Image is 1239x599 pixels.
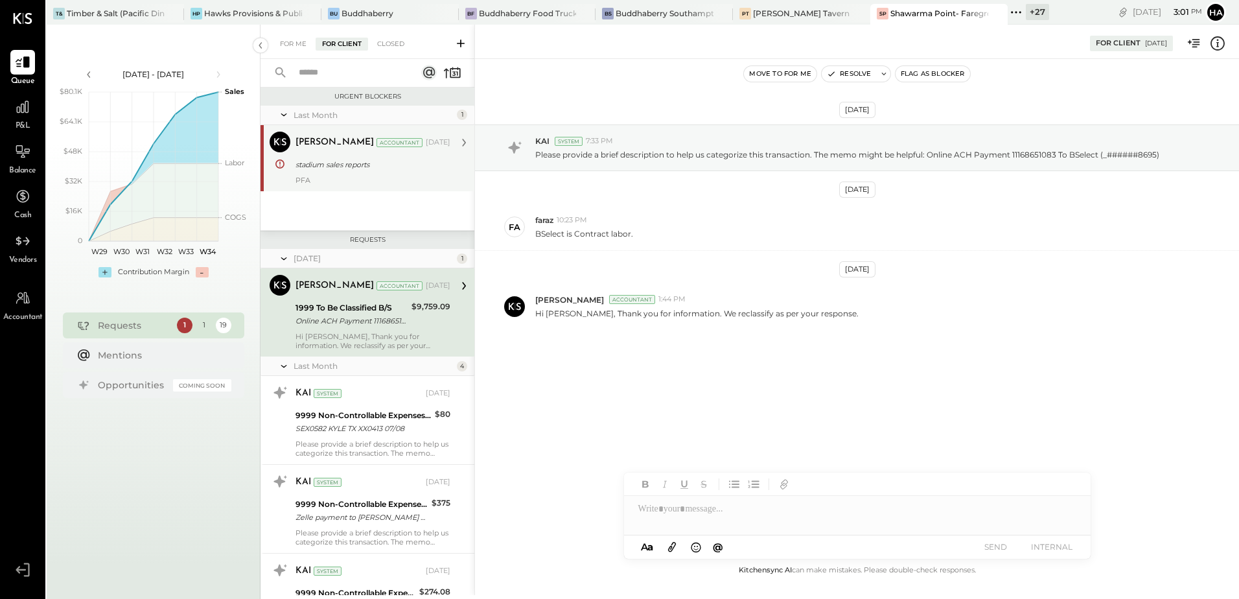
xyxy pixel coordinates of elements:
[294,253,454,264] div: [DATE]
[295,565,311,578] div: KAI
[295,409,431,422] div: 9999 Non-Controllable Expenses:Other Income and Expenses:To Be Classified P&L
[60,87,82,96] text: $80.1K
[9,255,37,266] span: Vendors
[896,66,970,82] button: Flag as Blocker
[267,235,468,244] div: Requests
[656,476,673,493] button: Italic
[295,511,428,524] div: Zelle payment to [PERSON_NAME] JPM99bf82x98
[726,476,743,493] button: Unordered List
[98,267,111,277] div: +
[890,8,988,19] div: Shawarma Point- Fareground
[3,312,43,323] span: Accountant
[647,541,653,553] span: a
[557,215,587,226] span: 10:23 PM
[1026,538,1078,556] button: INTERNAL
[479,8,577,19] div: Buddhaberry Food Truck
[196,318,212,333] div: 1
[295,158,446,171] div: stadium sales reports
[1,95,45,132] a: P&L
[970,538,1022,556] button: SEND
[426,281,450,291] div: [DATE]
[535,294,604,305] span: [PERSON_NAME]
[1,139,45,177] a: Balance
[457,110,467,120] div: 1
[457,253,467,264] div: 1
[16,121,30,132] span: P&L
[435,408,450,421] div: $80
[376,281,423,290] div: Accountant
[273,38,313,51] div: For Me
[53,8,65,19] div: T&
[637,540,658,554] button: Aa
[225,213,246,222] text: COGS
[776,476,793,493] button: Add URL
[294,110,454,121] div: Last Month
[535,308,859,319] p: Hi [PERSON_NAME], Thank you for information. We reclassify as per your response.
[328,8,340,19] div: Bu
[1026,4,1049,20] div: + 27
[216,318,231,333] div: 19
[225,87,244,96] text: Sales
[267,92,468,101] div: Urgent Blockers
[314,389,342,398] div: System
[295,332,450,350] div: Hi [PERSON_NAME], Thank you for information. We reclassify as per your response.
[156,247,172,256] text: W32
[586,136,613,147] span: 7:33 PM
[295,136,374,149] div: [PERSON_NAME]
[67,8,165,19] div: Timber & Salt (Pacific Dining CA1 LLC)
[295,528,450,546] div: Please provide a brief description to help us categorize this transaction. The memo might be help...
[695,476,712,493] button: Strikethrough
[713,541,723,553] span: @
[411,300,450,313] div: $9,759.09
[602,8,614,19] div: BS
[426,388,450,399] div: [DATE]
[173,379,231,392] div: Coming Soon
[745,476,762,493] button: Ordered List
[426,137,450,148] div: [DATE]
[191,8,202,19] div: HP
[709,539,727,555] button: @
[64,147,82,156] text: $48K
[78,236,82,245] text: 0
[535,228,633,239] p: BSelect is Contract labor.
[465,8,477,19] div: BF
[535,135,550,147] span: KAI
[426,566,450,576] div: [DATE]
[14,210,31,222] span: Cash
[295,176,450,185] div: PFA
[9,165,36,177] span: Balance
[11,76,35,88] span: Queue
[91,247,108,256] text: W29
[432,497,450,510] div: $375
[98,69,209,80] div: [DATE] - [DATE]
[555,137,583,146] div: System
[204,8,302,19] div: Hawks Provisions & Public House
[1,286,45,323] a: Accountant
[178,247,194,256] text: W33
[1,50,45,88] a: Queue
[295,314,408,327] div: Online ACH Payment 11168651083 To BSelect (_######8695)
[637,476,654,493] button: Bold
[225,158,244,167] text: Labor
[753,8,850,19] div: [PERSON_NAME] Tavern
[295,498,428,511] div: 9999 Non-Controllable Expenses:Other Income and Expenses:To Be Classified P&L
[98,379,167,392] div: Opportunities
[65,206,82,215] text: $16K
[135,247,150,256] text: W31
[822,66,876,82] button: Resolve
[118,267,189,277] div: Contribution Margin
[877,8,888,19] div: SP
[1205,2,1226,23] button: Ha
[98,319,170,332] div: Requests
[739,8,751,19] div: PT
[658,294,686,305] span: 1:44 PM
[316,38,368,51] div: For Client
[177,318,192,333] div: 1
[616,8,713,19] div: Buddhaberry Southampton
[342,8,393,19] div: Buddhaberry
[457,361,467,371] div: 4
[294,360,454,371] div: Last Month
[1117,5,1129,19] div: copy link
[676,476,693,493] button: Underline
[839,261,875,277] div: [DATE]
